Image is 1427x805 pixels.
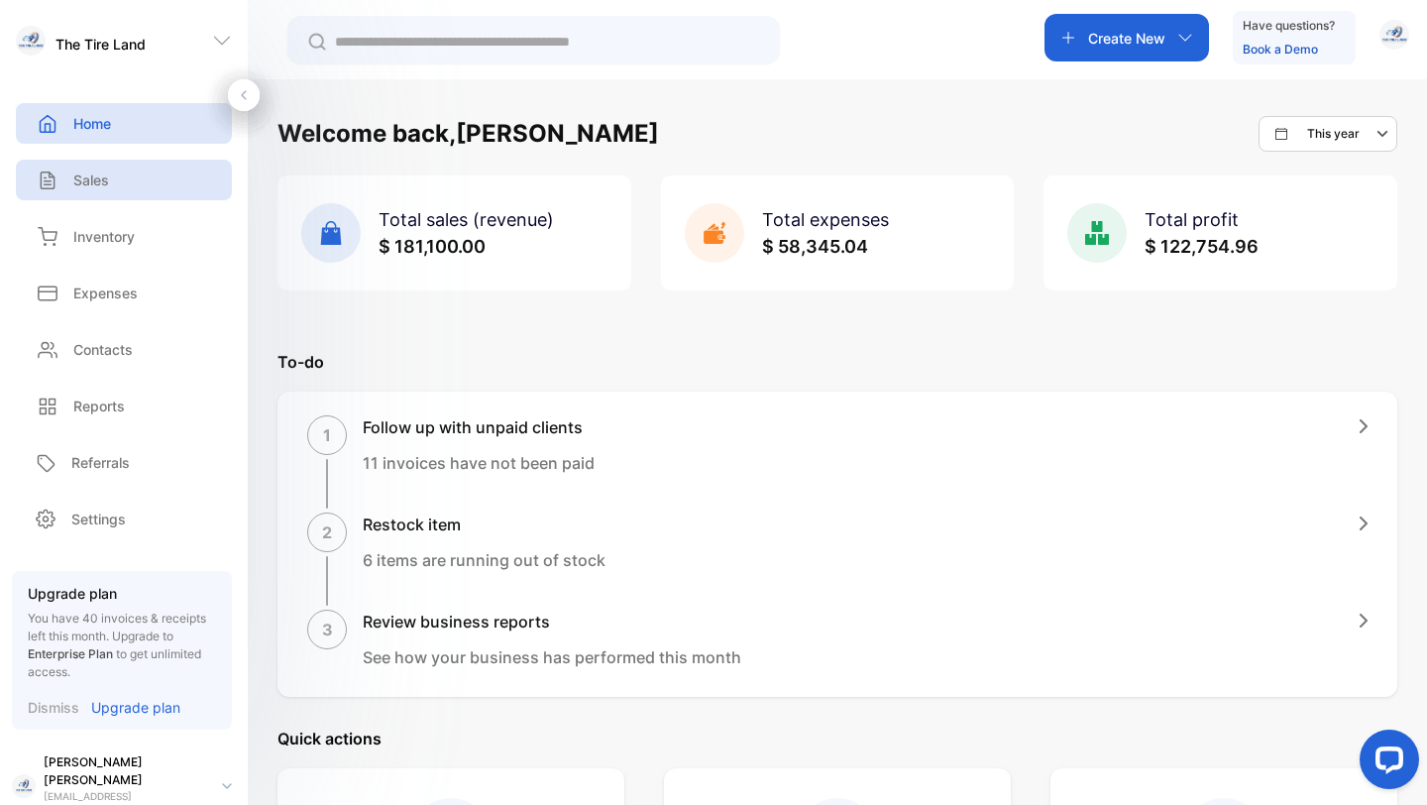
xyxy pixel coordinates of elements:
span: Total expenses [762,209,889,230]
p: Sales [73,170,109,190]
p: Settings [71,509,126,529]
img: profile [12,774,36,798]
p: You have 40 invoices & receipts left this month. [28,610,216,681]
p: Have questions? [1243,16,1335,36]
p: Upgrade plan [28,583,216,604]
p: Expenses [73,283,138,303]
img: logo [16,26,46,56]
span: Enterprise Plan [28,646,113,661]
p: Referrals [71,452,130,473]
a: Book a Demo [1243,42,1318,57]
h1: Review business reports [363,610,741,633]
p: [PERSON_NAME] [PERSON_NAME] [44,753,206,789]
p: 11 invoices have not been paid [363,451,595,475]
button: Create New [1044,14,1209,61]
h1: Follow up with unpaid clients [363,415,595,439]
p: This year [1307,125,1360,143]
span: Upgrade to to get unlimited access. [28,629,201,679]
iframe: LiveChat chat widget [1344,722,1427,805]
h1: Welcome back, [PERSON_NAME] [277,116,659,152]
p: Create New [1088,28,1165,49]
img: avatar [1379,20,1409,50]
p: To-do [277,350,1397,374]
p: Dismiss [28,697,79,718]
button: avatar [1379,14,1409,61]
p: 6 items are running out of stock [363,548,605,572]
span: Total sales (revenue) [379,209,554,230]
span: $ 58,345.04 [762,236,868,257]
p: Reports [73,396,125,416]
p: Inventory [73,226,135,247]
p: 3 [322,618,333,641]
p: 2 [322,520,332,544]
p: Home [73,113,111,134]
p: Contacts [73,339,133,360]
p: 1 [323,423,331,447]
h1: Restock item [363,513,605,536]
span: Total profit [1145,209,1239,230]
span: $ 181,100.00 [379,236,486,257]
p: See how your business has performed this month [363,645,741,669]
p: Quick actions [277,727,1397,750]
a: Upgrade plan [79,697,180,718]
p: Upgrade plan [91,697,180,718]
span: $ 122,754.96 [1145,236,1259,257]
p: The Tire Land [55,34,146,55]
button: This year [1259,116,1397,152]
